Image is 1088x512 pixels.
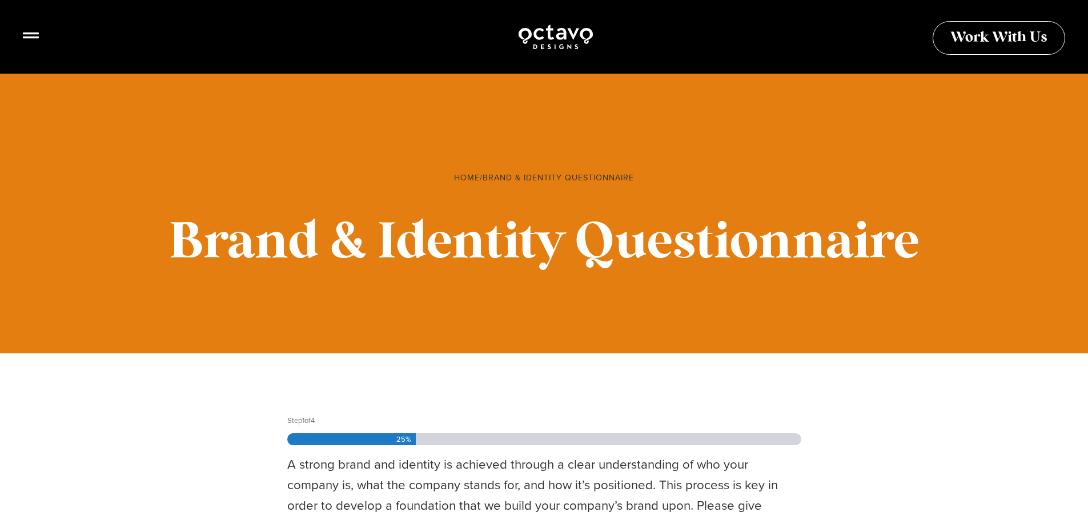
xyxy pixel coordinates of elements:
[483,171,634,184] span: Brand & Identity Questionnaire
[517,23,594,51] img: Octavo Designs Logo in White
[144,213,944,273] h1: Brand & Identity Questionnaire
[454,171,634,184] span: /
[287,410,801,431] p: Step of
[311,415,315,426] span: 4
[396,433,411,445] span: 25%
[454,171,480,184] a: Home
[302,415,304,426] span: 1
[933,21,1065,55] a: Work With Us
[950,31,1047,45] span: Work With Us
